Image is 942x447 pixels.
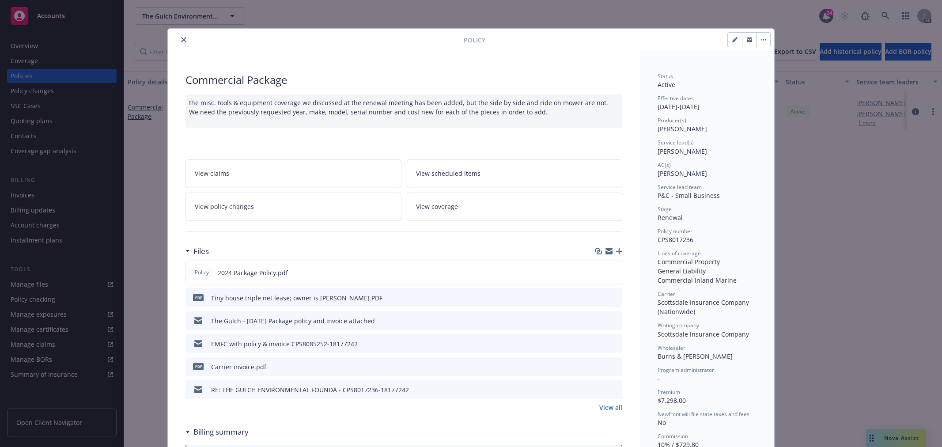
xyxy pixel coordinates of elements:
[658,250,701,257] span: Lines of coverage
[611,293,619,303] button: preview file
[185,193,401,220] a: View policy changes
[658,266,757,276] div: General Liability
[658,191,720,200] span: P&C - Small Business
[597,293,604,303] button: download file
[658,298,751,316] span: Scottsdale Insurance Company (Nationwide)
[211,362,266,371] div: Carrier invoice.pdf
[195,202,254,211] span: View policy changes
[211,316,375,326] div: The Gulch - [DATE] Package policy and invoice attached
[658,374,660,383] span: -
[658,330,749,338] span: Scottsdale Insurance Company
[464,35,485,45] span: Policy
[658,213,683,222] span: Renewal
[658,227,692,235] span: Policy number
[658,95,694,102] span: Effective dates
[599,403,622,412] a: View all
[658,352,733,360] span: Burns & [PERSON_NAME]
[658,161,671,169] span: AC(s)
[218,268,288,277] span: 2024 Package Policy.pdf
[658,432,688,440] span: Commission
[658,366,714,374] span: Program administrator
[658,125,707,133] span: [PERSON_NAME]
[195,169,229,178] span: View claims
[407,193,623,220] a: View coverage
[185,159,401,187] a: View claims
[597,362,604,371] button: download file
[211,339,358,349] div: EMFC with policy & invoice CPS8085252-18177242
[185,246,209,257] div: Files
[407,159,623,187] a: View scheduled items
[658,139,694,146] span: Service lead(s)
[597,385,604,394] button: download file
[193,294,204,301] span: PDF
[185,72,622,87] div: Commercial Package
[193,246,209,257] h3: Files
[610,268,618,277] button: preview file
[658,396,686,405] span: $7,298.00
[597,316,604,326] button: download file
[185,95,622,128] div: the misc. tools & equipment coverage we discussed at the renewal meeting has been added, but the ...
[193,426,249,438] h3: Billing summary
[416,169,480,178] span: View scheduled items
[211,293,382,303] div: Tiny house triple net lease; owner is [PERSON_NAME].PDF
[658,169,707,178] span: [PERSON_NAME]
[416,202,458,211] span: View coverage
[658,235,693,244] span: CPS8017236
[596,268,603,277] button: download file
[658,276,757,285] div: Commercial Inland Marine
[658,322,699,329] span: Writing company
[185,426,249,438] div: Billing summary
[658,290,675,298] span: Carrier
[178,34,189,45] button: close
[658,257,757,266] div: Commercial Property
[658,205,672,213] span: Stage
[611,385,619,394] button: preview file
[211,385,409,394] div: RE: THE GULCH ENVIRONMENTAL FOUNDA - CPS8017236-18177242
[658,80,675,89] span: Active
[193,269,211,277] span: Policy
[658,72,673,80] span: Status
[658,418,666,427] span: No
[658,147,707,155] span: [PERSON_NAME]
[597,339,604,349] button: download file
[658,183,702,191] span: Service lead team
[611,362,619,371] button: preview file
[658,344,685,352] span: Wholesaler
[658,95,757,111] div: [DATE] - [DATE]
[611,339,619,349] button: preview file
[611,316,619,326] button: preview file
[193,363,204,370] span: pdf
[658,388,680,396] span: Premium
[658,410,749,418] span: Newfront will file state taxes and fees
[658,117,686,124] span: Producer(s)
